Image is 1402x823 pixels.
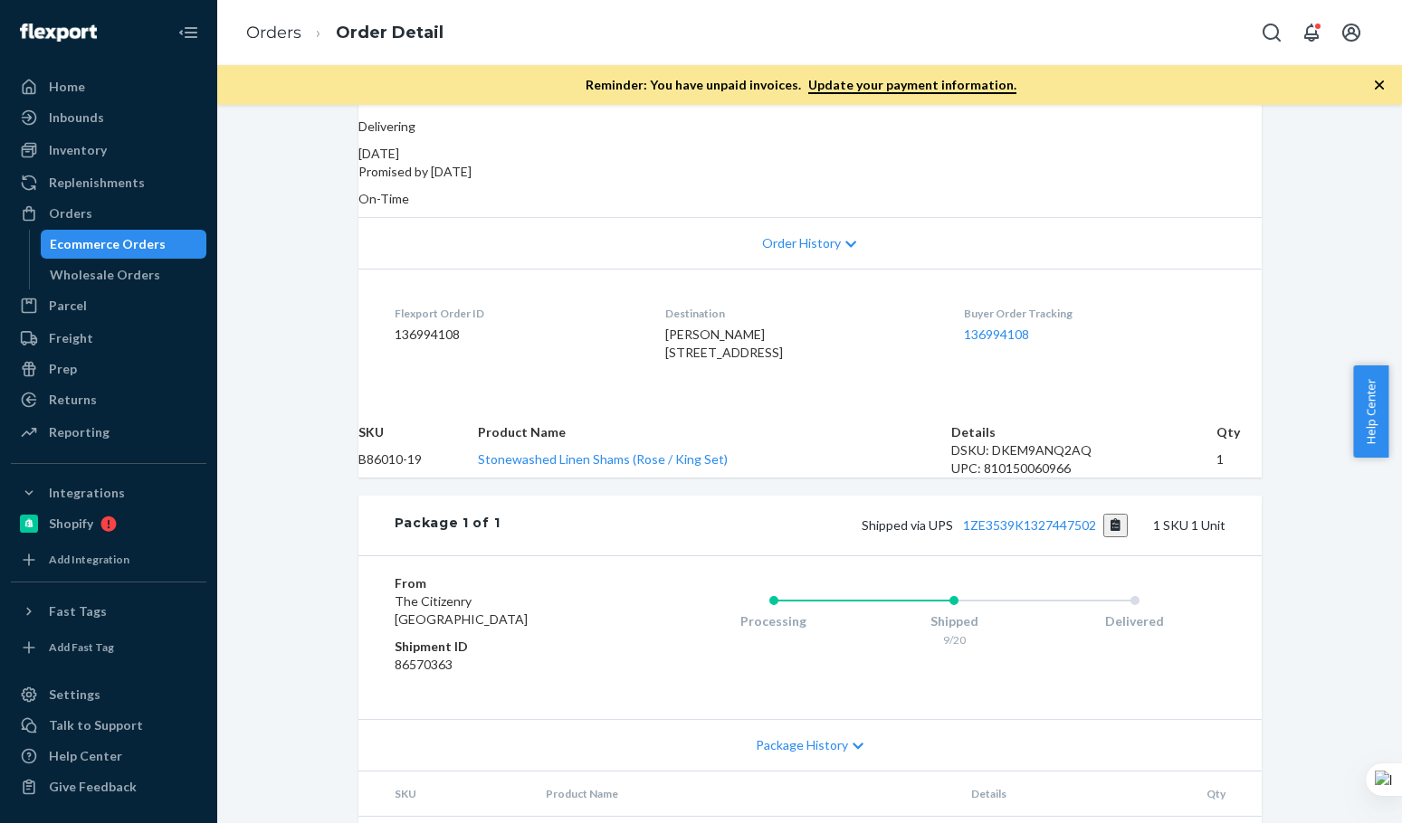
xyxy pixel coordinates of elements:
[358,771,532,817] th: SKU
[41,260,207,289] a: Wholesale Orders
[1216,441,1261,478] td: 1
[395,306,636,321] dt: Flexport Order ID
[49,639,114,655] div: Add Fast Tag
[964,306,1225,321] dt: Buyer Order Tracking
[358,423,479,441] th: SKU
[49,329,93,347] div: Freight
[50,235,166,253] div: Ecommerce Orders
[246,23,301,43] a: Orders
[586,76,1016,94] p: Reminder: You have unpaid invoices.
[11,199,206,228] a: Orders
[478,423,951,441] th: Product Name
[49,602,107,620] div: Fast Tags
[862,517,1128,533] span: Shipped via UPS
[11,597,206,626] button: Fast Tags
[11,72,206,101] a: Home
[951,459,1217,478] div: UPC: 810150060966
[11,742,206,771] a: Help Center
[683,612,864,630] div: Processing
[863,612,1044,630] div: Shipped
[49,778,137,796] div: Give Feedback
[1044,612,1226,630] div: Delivered
[11,772,206,801] button: Give Feedback
[11,680,206,709] a: Settings
[49,141,107,159] div: Inventory
[336,23,443,43] a: Order Detail
[951,423,1217,441] th: Details
[20,24,97,42] img: Flexport logo
[531,771,956,817] th: Product Name
[49,515,93,533] div: Shopify
[49,174,145,192] div: Replenishments
[11,545,206,574] a: Add Integration
[957,771,1156,817] th: Details
[49,109,104,127] div: Inbounds
[49,391,97,409] div: Returns
[395,656,611,674] dd: 86570363
[49,552,129,567] div: Add Integration
[762,234,841,252] span: Order History
[665,306,935,321] dt: Destination
[1293,14,1330,51] button: Open notifications
[11,136,206,165] a: Inventory
[1254,14,1290,51] button: Open Search Box
[358,190,1262,208] p: On-Time
[358,145,1262,163] div: [DATE]
[49,423,110,441] div: Reporting
[358,441,479,478] td: B86010-19
[1216,423,1261,441] th: Qty
[665,326,783,360] span: [PERSON_NAME] [STREET_ADDRESS]
[49,716,143,734] div: Talk to Support
[49,360,77,378] div: Prep
[49,686,100,704] div: Settings
[49,204,92,222] div: Orders
[11,355,206,383] a: Prep
[964,326,1029,342] a: 136994108
[358,118,1262,136] p: Delivering
[49,297,87,315] div: Parcel
[808,77,1016,94] a: Update your payment information.
[863,632,1044,648] div: 9/20
[951,441,1217,459] div: DSKU: DKEM9ANQ2AQ
[1333,14,1369,51] button: Open account menu
[395,593,528,627] span: The Citizenry [GEOGRAPHIC_DATA]
[1103,514,1128,537] button: Copy tracking number
[963,517,1096,533] a: 1ZE3539K1327447502
[49,747,122,765] div: Help Center
[478,451,728,467] a: Stonewashed Linen Shams (Rose / King Set)
[11,103,206,132] a: Inbounds
[11,633,206,662] a: Add Fast Tag
[11,168,206,197] a: Replenishments
[358,163,1262,181] p: Promised by [DATE]
[11,324,206,353] a: Freight
[395,514,501,537] div: Package 1 of 1
[50,266,160,284] div: Wholesale Orders
[11,418,206,447] a: Reporting
[500,514,1225,537] div: 1 SKU 1 Unit
[232,6,458,60] ol: breadcrumbs
[1155,771,1261,817] th: Qty
[49,78,85,96] div: Home
[170,14,206,51] button: Close Navigation
[11,509,206,538] a: Shopify
[41,230,207,259] a: Ecommerce Orders
[756,736,848,754] span: Package History
[395,574,611,592] dt: From
[395,326,636,344] dd: 136994108
[49,484,125,502] div: Integrations
[1353,365,1388,458] button: Help Center
[11,291,206,320] a: Parcel
[11,385,206,414] a: Returns
[395,638,611,656] dt: Shipment ID
[11,478,206,507] button: Integrations
[11,711,206,740] a: Talk to Support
